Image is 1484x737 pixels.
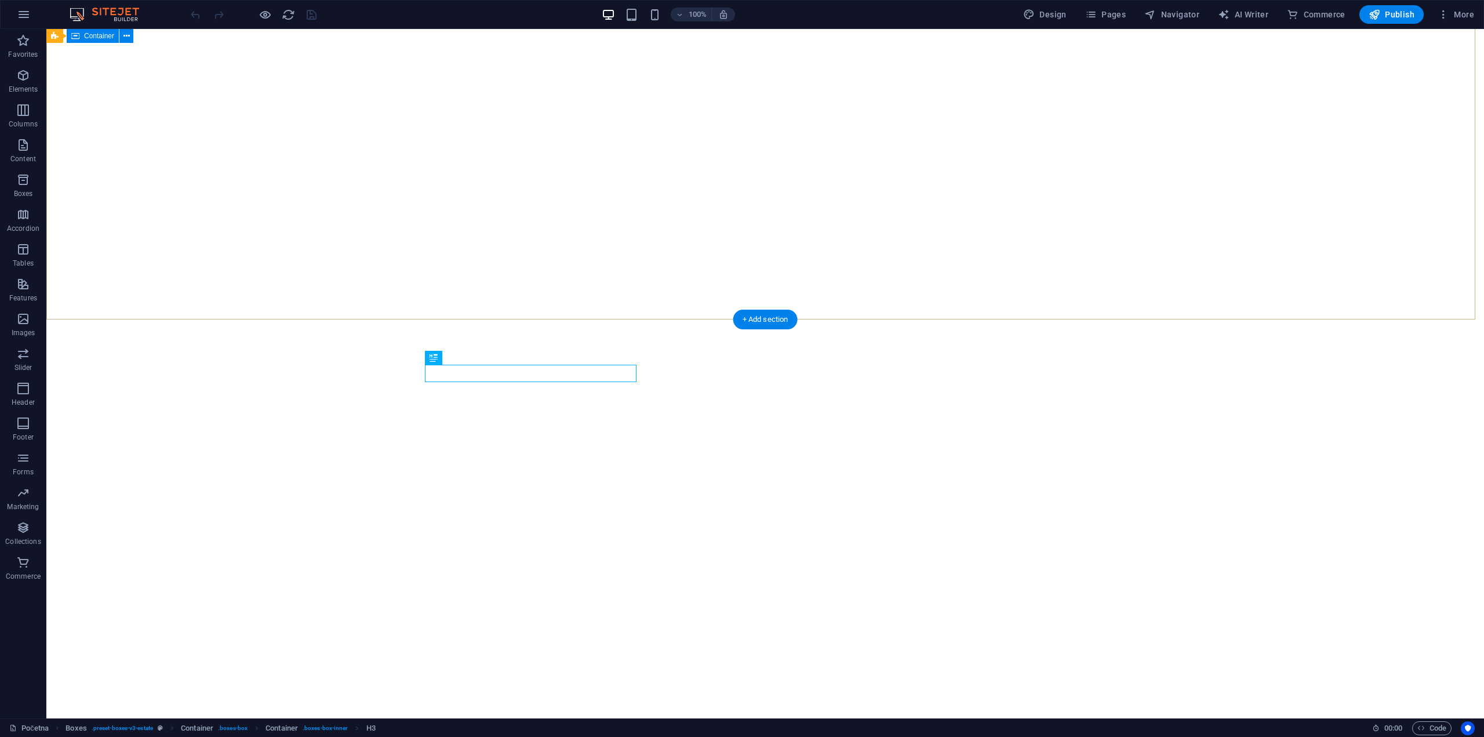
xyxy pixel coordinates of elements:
[9,119,38,129] p: Columns
[8,50,38,59] p: Favorites
[84,32,114,39] span: Container
[181,721,213,735] span: Click to select. Double-click to edit
[1019,5,1071,24] button: Design
[7,502,39,511] p: Marketing
[366,721,376,735] span: Click to select. Double-click to edit
[1287,9,1345,20] span: Commerce
[1438,9,1474,20] span: More
[12,398,35,407] p: Header
[282,8,295,21] i: Reload page
[9,85,38,94] p: Elements
[14,189,33,198] p: Boxes
[281,8,295,21] button: reload
[218,721,248,735] span: . boxes-box
[1433,5,1479,24] button: More
[10,154,36,164] p: Content
[1417,721,1446,735] span: Code
[158,725,163,731] i: This element is a customizable preset
[265,721,298,735] span: Click to select. Double-click to edit
[1384,721,1402,735] span: 00 00
[13,467,34,477] p: Forms
[6,572,41,581] p: Commerce
[688,8,707,21] h6: 100%
[1144,9,1199,20] span: Navigator
[1412,721,1452,735] button: Code
[733,310,798,329] div: + Add section
[1081,5,1130,24] button: Pages
[1023,9,1067,20] span: Design
[5,537,41,546] p: Collections
[67,8,154,21] img: Editor Logo
[7,224,39,233] p: Accordion
[1140,5,1204,24] button: Navigator
[12,328,35,337] p: Images
[1392,724,1394,732] span: :
[1282,5,1350,24] button: Commerce
[1359,5,1424,24] button: Publish
[1085,9,1126,20] span: Pages
[9,721,49,735] a: Click to cancel selection. Double-click to open Pages
[671,8,712,21] button: 100%
[1218,9,1268,20] span: AI Writer
[303,721,348,735] span: . boxes-box-inner
[1461,721,1475,735] button: Usercentrics
[718,9,729,20] i: On resize automatically adjust zoom level to fit chosen device.
[13,433,34,442] p: Footer
[92,721,153,735] span: . preset-boxes-v3-estate
[1372,721,1403,735] h6: Session time
[9,293,37,303] p: Features
[13,259,34,268] p: Tables
[258,8,272,21] button: Click here to leave preview mode and continue editing
[66,721,375,735] nav: breadcrumb
[66,721,86,735] span: Click to select. Double-click to edit
[1213,5,1273,24] button: AI Writer
[1369,9,1414,20] span: Publish
[1019,5,1071,24] div: Design (Ctrl+Alt+Y)
[14,363,32,372] p: Slider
